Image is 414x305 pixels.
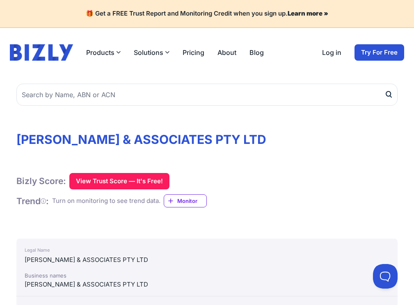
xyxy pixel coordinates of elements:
[16,132,398,147] h1: [PERSON_NAME] & ASSOCIATES PTY LTD
[373,264,398,289] iframe: Toggle Customer Support
[134,48,169,57] button: Solutions
[355,44,404,61] a: Try For Free
[25,255,389,265] div: [PERSON_NAME] & ASSOCIATES PTY LTD
[25,245,389,255] div: Legal Name
[16,175,66,187] h1: Bizly Score:
[177,197,206,205] span: Monitor
[217,48,236,57] a: About
[86,48,121,57] button: Products
[10,10,404,18] h4: 🎁 Get a FREE Trust Report and Monitoring Credit when you sign up.
[249,48,264,57] a: Blog
[322,48,341,57] a: Log in
[288,9,328,17] a: Learn more »
[16,196,49,207] h1: Trend :
[52,196,160,206] div: Turn on monitoring to see trend data.
[16,84,398,106] input: Search by Name, ABN or ACN
[183,48,204,57] a: Pricing
[164,194,207,207] a: Monitor
[25,271,389,280] div: Business names
[25,280,389,289] div: [PERSON_NAME] & ASSOCIATES PTY LTD
[69,173,169,189] button: View Trust Score — It's Free!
